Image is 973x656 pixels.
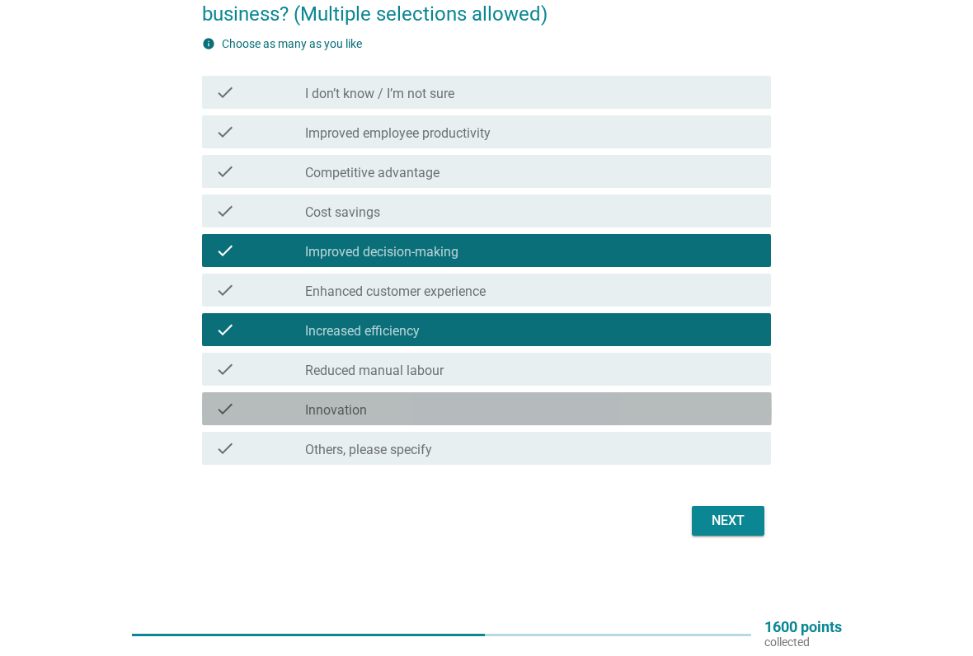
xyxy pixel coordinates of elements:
[215,201,235,221] i: check
[305,402,367,419] label: Innovation
[305,244,458,260] label: Improved decision-making
[215,162,235,181] i: check
[202,37,215,50] i: info
[305,165,439,181] label: Competitive advantage
[215,399,235,419] i: check
[215,438,235,458] i: check
[215,280,235,300] i: check
[705,511,751,531] div: Next
[305,283,486,300] label: Enhanced customer experience
[215,122,235,142] i: check
[305,125,491,142] label: Improved employee productivity
[215,241,235,260] i: check
[305,86,454,102] label: I don’t know / I’m not sure
[222,37,362,50] label: Choose as many as you like
[764,620,842,635] p: 1600 points
[215,359,235,379] i: check
[215,82,235,102] i: check
[692,506,764,536] button: Next
[215,320,235,340] i: check
[764,635,842,649] p: collected
[305,323,420,340] label: Increased efficiency
[305,442,432,458] label: Others, please specify
[305,363,444,379] label: Reduced manual labour
[305,204,380,221] label: Cost savings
